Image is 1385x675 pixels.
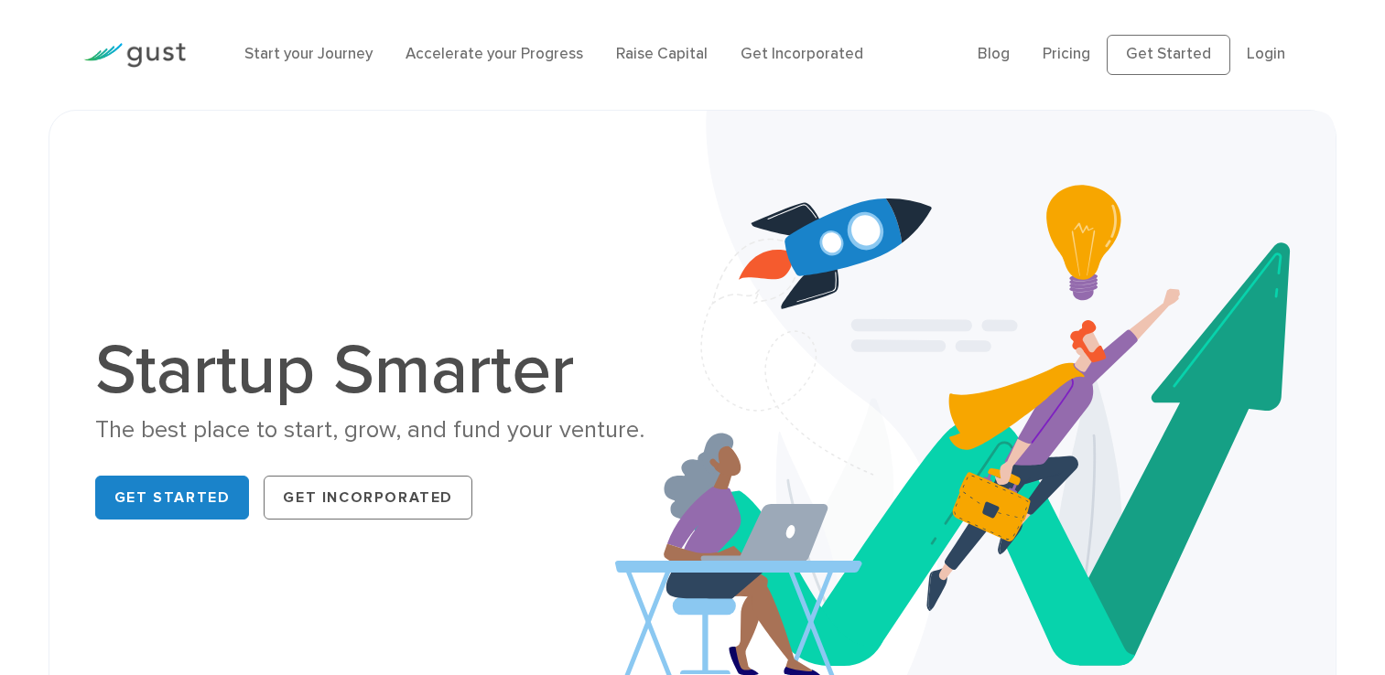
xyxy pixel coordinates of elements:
[616,45,708,63] a: Raise Capital
[406,45,583,63] a: Accelerate your Progress
[1247,45,1285,63] a: Login
[95,336,679,405] h1: Startup Smarter
[978,45,1010,63] a: Blog
[83,43,186,68] img: Gust Logo
[741,45,863,63] a: Get Incorporated
[95,414,679,446] div: The best place to start, grow, and fund your venture.
[1107,35,1230,75] a: Get Started
[1043,45,1090,63] a: Pricing
[95,476,250,520] a: Get Started
[264,476,472,520] a: Get Incorporated
[244,45,373,63] a: Start your Journey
